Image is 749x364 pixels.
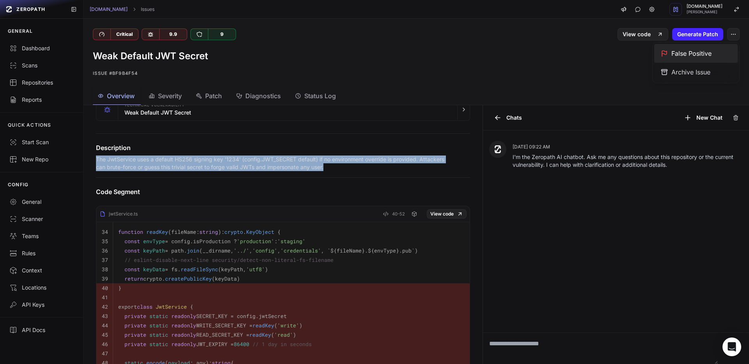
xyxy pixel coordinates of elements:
span: static [149,322,168,329]
div: False Positive [654,44,738,63]
span: const [124,238,140,245]
div: New Repo [9,155,74,163]
code: 42 [102,303,108,310]
span: envType [143,238,165,245]
div: Repositories [9,79,74,87]
div: Dashboard [9,44,74,52]
div: 9 [208,29,236,40]
code: READ_SECRET_KEY = ( ) [118,331,296,338]
span: 'staging' [277,238,305,245]
code: 39 [102,275,108,282]
span: private [124,341,146,348]
code: export { [118,303,193,310]
code: = fs. (keyPath, ) [118,266,268,273]
span: fileName: [171,228,218,235]
button: Chats [489,111,527,124]
span: keyPath [143,247,165,254]
div: Start Scan [9,138,74,146]
p: Issue #bf9b4f54 [93,69,740,78]
p: [DATE] 09:22 AM [513,144,743,150]
code: WRITE_SECRET_KEY = ( ) [118,322,302,329]
span: private [124,331,146,338]
code: } [118,284,121,292]
span: Status Log [304,91,336,101]
span: 'production' [237,238,274,245]
span: ( ): . [118,228,277,235]
code: 41 [102,294,108,301]
div: Critical [110,29,138,40]
div: Rules [9,249,74,257]
span: 'read' [274,331,293,338]
h4: Description [96,143,470,152]
span: string [199,228,218,235]
span: ZEROPATH [16,6,45,12]
span: KeyObject [246,228,274,235]
div: General [9,198,74,206]
p: I'm the Zeropath AI chatbot. Ask me any questions about this repository or the current vulnerabil... [513,153,743,169]
div: Scanner [9,215,74,223]
code: 46 [102,341,108,348]
span: Overview [107,91,135,101]
span: Diagnostics [245,91,281,101]
code: = path. (__dirname, , , , `${fileName}.${envType}.pub`) [118,247,418,254]
span: 'write' [277,322,299,329]
span: '../' [234,247,249,254]
code: SECRET_KEY = config.jwtSecret [118,313,287,320]
button: Generate Patch [672,28,723,41]
p: GENERAL [8,28,33,34]
span: 'credentials' [280,247,321,254]
span: const [124,247,140,254]
span: function [118,228,143,235]
div: Context [9,267,74,274]
span: 'config' [252,247,277,254]
button: New Chat [679,111,727,124]
span: // 1 day in seconds [252,341,312,348]
div: Archive Issue [654,63,738,81]
h4: Code Segment [96,187,470,196]
p: The JwtService uses a default HS256 signing key '1234' (config.JWT_SECRET default) if no environm... [96,155,445,171]
span: readonly [171,341,196,348]
code: 34 [102,228,108,235]
code: 47 [102,350,108,357]
span: JwtService [156,303,187,310]
div: Locations [9,284,74,292]
span: join [187,247,199,254]
code: { [118,228,280,235]
button: Technical Vulnerability Weak Default JWT Secret [96,99,470,120]
svg: chevron right, [131,7,137,12]
span: crypto [224,228,243,235]
span: Patch [205,91,222,101]
code: 40 [102,284,108,292]
span: readKey [146,228,168,235]
p: QUICK ACTIONS [8,122,51,128]
code: 37 [102,256,108,263]
span: 86400 [234,341,249,348]
code: 45 [102,331,108,338]
h3: Weak Default JWT Secret [124,109,191,117]
span: readonly [171,322,196,329]
span: return [124,275,143,282]
code: 43 [102,313,108,320]
div: Open Intercom Messenger [722,337,741,356]
div: Scans [9,62,74,69]
code: 44 [102,322,108,329]
code: = config.isProduction ? : [118,238,305,245]
code: JWT_EXPIRY = [118,341,312,348]
a: View code [427,209,467,219]
a: Issues [141,6,154,12]
span: class [137,303,153,310]
span: const [124,266,140,273]
div: 9.9 [159,29,187,40]
p: CONFIG [8,182,28,188]
span: readonly [171,331,196,338]
span: private [124,313,146,320]
code: 35 [102,238,108,245]
span: 40-52 [392,209,405,219]
a: View code [618,28,668,41]
span: keyData [143,266,165,273]
span: readonly [171,313,196,320]
span: readKey [249,331,271,338]
span: readKey [252,322,274,329]
span: static [149,313,168,320]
